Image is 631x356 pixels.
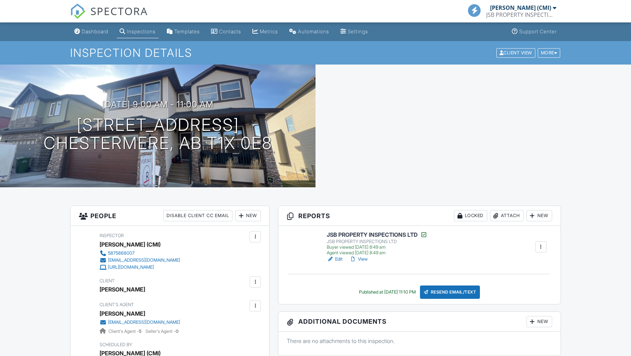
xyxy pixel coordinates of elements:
[287,337,552,345] p: There are no attachments to this inspection.
[519,28,557,34] div: Support Center
[82,28,108,34] div: Dashboard
[139,329,142,334] strong: 5
[327,239,427,244] div: JSB PROPERTY INSPECTIONS LTD
[235,210,261,221] div: New
[176,329,178,334] strong: 0
[260,28,278,34] div: Metrics
[348,28,368,34] div: Settings
[174,28,200,34] div: Templates
[490,4,551,11] div: [PERSON_NAME] (CMI)
[117,25,158,38] a: Inspections
[108,250,135,256] div: 5875868007
[350,256,368,263] a: View
[72,25,111,38] a: Dashboard
[100,302,134,307] span: Client's Agent
[163,210,232,221] div: Disable Client CC Email
[100,308,145,319] a: [PERSON_NAME]
[127,28,156,34] div: Inspections
[327,256,342,263] a: Edit
[70,9,148,24] a: SPECTORA
[278,312,561,332] h3: Additional Documents
[509,25,559,38] a: Support Center
[100,257,180,264] a: [EMAIL_ADDRESS][DOMAIN_NAME]
[327,231,427,256] a: JSB PROPERTY INSPECTIONS LTD JSB PROPERTY INSPECTIONS LTD Buyer viewed [DATE] 8:49 am Agent viewe...
[100,319,180,326] a: [EMAIL_ADDRESS][DOMAIN_NAME]
[527,316,552,327] div: New
[538,48,561,58] div: More
[100,342,132,347] span: Scheduled By
[527,210,552,221] div: New
[490,210,524,221] div: Attach
[70,47,561,59] h1: Inspection Details
[486,11,556,18] div: JSB PROPERTY INSPECTIONS
[100,250,180,257] a: 5875868007
[108,264,154,270] div: [URL][DOMAIN_NAME]
[327,250,427,256] div: Agent viewed [DATE] 8:49 am
[100,233,124,238] span: Inspector
[327,244,427,250] div: Buyer viewed [DATE] 8:49 am
[108,257,180,263] div: [EMAIL_ADDRESS][DOMAIN_NAME]
[250,25,281,38] a: Metrics
[100,264,180,271] a: [URL][DOMAIN_NAME]
[108,320,180,325] div: [EMAIL_ADDRESS][DOMAIN_NAME]
[100,284,145,295] div: [PERSON_NAME]
[70,206,269,226] h3: People
[298,28,329,34] div: Automations
[496,48,535,58] div: Client View
[100,239,161,250] div: [PERSON_NAME] (CMI)
[70,4,86,19] img: The Best Home Inspection Software - Spectora
[496,50,537,55] a: Client View
[286,25,332,38] a: Automations (Basic)
[327,231,427,238] h6: JSB PROPERTY INSPECTIONS LTD
[338,25,371,38] a: Settings
[102,100,213,109] h3: [DATE] 9:00 am - 11:00 am
[454,210,487,221] div: Locked
[278,206,561,226] h3: Reports
[90,4,148,18] span: SPECTORA
[164,25,203,38] a: Templates
[145,329,178,334] span: Seller's Agent -
[420,286,480,299] div: Resend Email/Text
[219,28,241,34] div: Contacts
[108,329,143,334] span: Client's Agent -
[43,116,272,153] h1: [STREET_ADDRESS] Chestermere, AB T1X 0E8
[359,289,416,295] div: Published at [DATE] 11:10 PM
[208,25,244,38] a: Contacts
[100,278,115,283] span: Client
